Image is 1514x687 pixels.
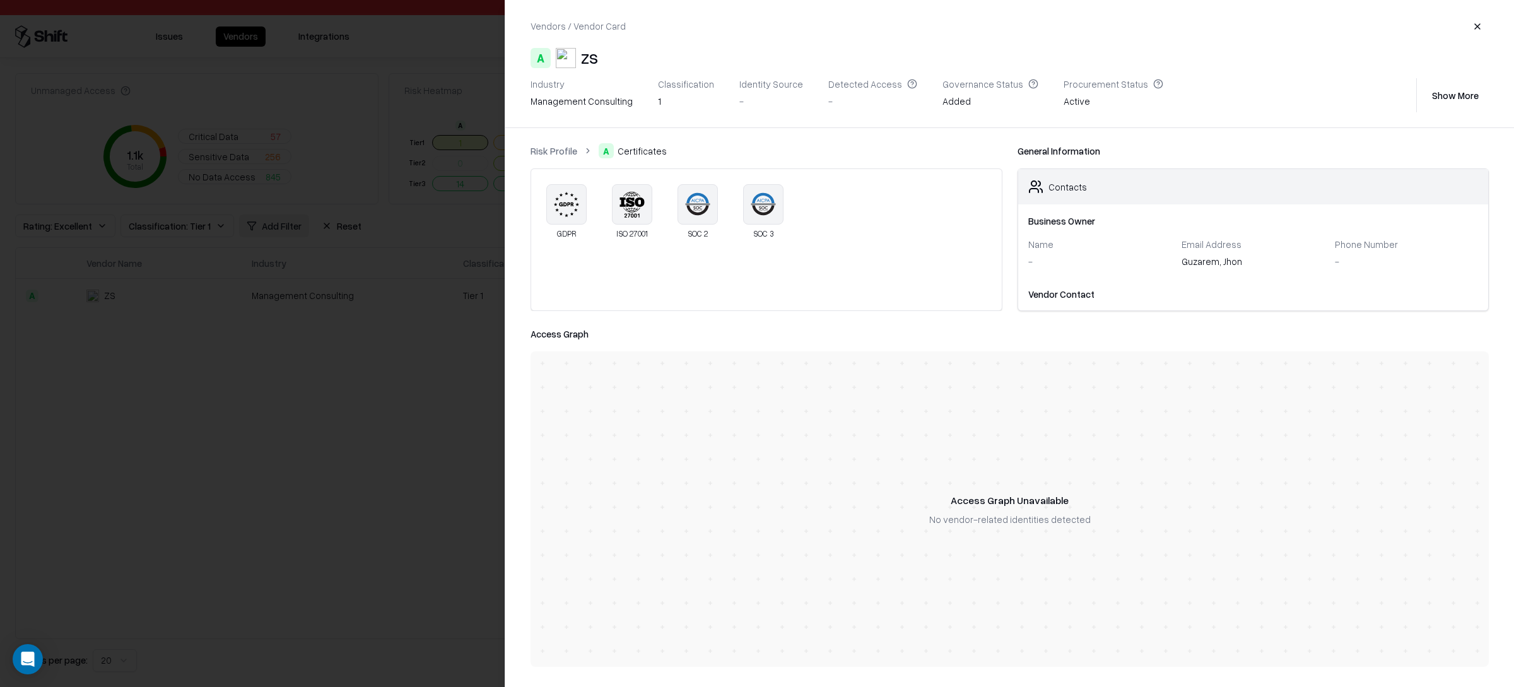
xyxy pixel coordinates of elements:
[1335,255,1478,268] div: -
[739,78,803,90] div: Identity Source
[1028,214,1479,228] div: Business Owner
[1064,95,1163,112] div: Active
[1028,288,1479,301] div: Vendor Contact
[929,513,1091,526] div: No vendor-related identities detected
[753,230,774,238] div: SOC 3
[951,493,1069,508] div: Access Graph Unavailable
[531,20,626,33] div: Vendors / Vendor Card
[828,95,917,108] div: -
[599,143,614,158] div: A
[616,230,648,238] div: ISO 27001
[1182,238,1325,250] div: Email Address
[581,48,598,68] div: ZS
[557,230,576,238] div: GDPR
[1422,84,1489,107] button: Show More
[942,95,1038,112] div: Added
[531,78,633,90] div: Industry
[1064,78,1163,90] div: Procurement Status
[688,230,708,238] div: SOC 2
[828,78,917,90] div: Detected Access
[1335,238,1478,250] div: Phone Number
[531,143,1002,158] nav: breadcrumb
[618,144,667,158] span: Certificates
[531,326,1489,341] div: Access Graph
[531,95,633,108] div: management consulting
[531,48,551,68] div: A
[658,95,714,108] div: 1
[942,78,1038,90] div: Governance Status
[1028,255,1171,268] div: -
[1028,238,1171,250] div: Name
[1048,180,1087,194] div: Contacts
[556,48,576,68] img: ZS
[1018,143,1489,158] div: General Information
[531,144,577,158] a: Risk Profile
[1182,255,1325,273] div: Guzarem, Jhon
[739,95,803,108] div: -
[658,78,714,90] div: Classification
